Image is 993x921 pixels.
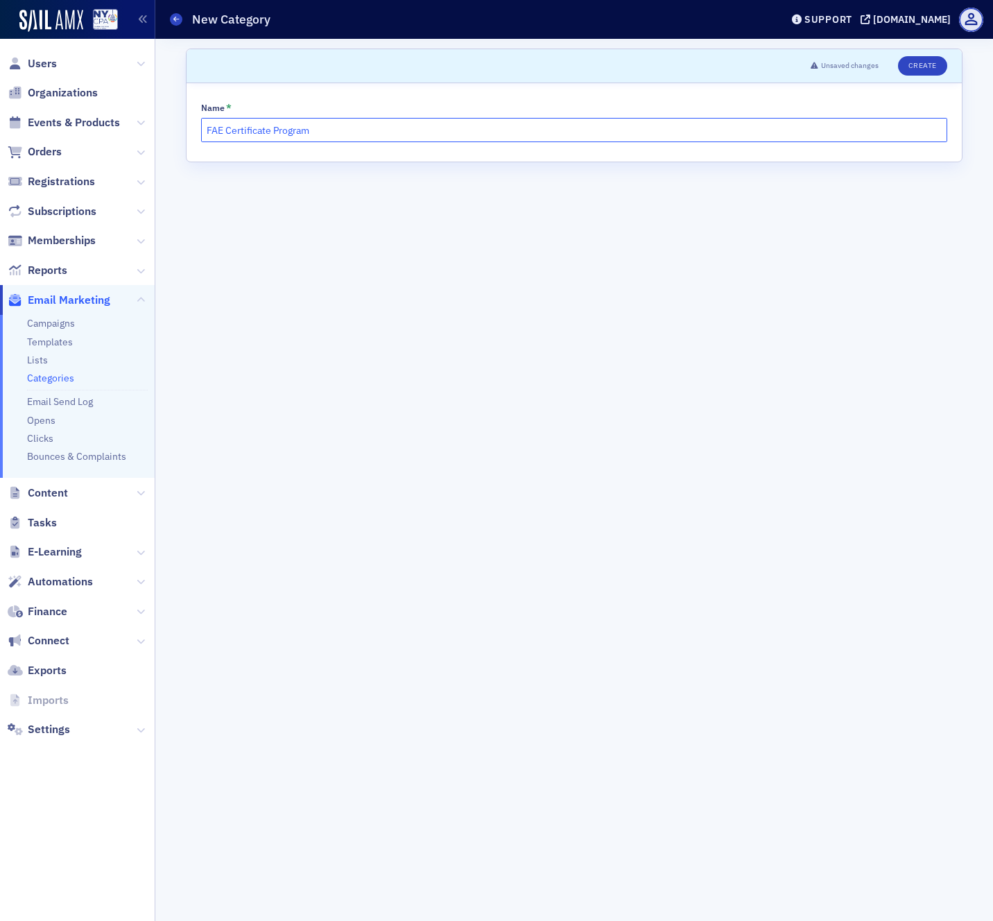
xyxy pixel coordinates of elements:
[27,432,53,445] a: Clicks
[192,11,270,28] h1: New Category
[27,354,48,366] a: Lists
[8,115,120,130] a: Events & Products
[28,204,96,219] span: Subscriptions
[28,233,96,248] span: Memberships
[8,604,67,619] a: Finance
[28,574,93,589] span: Automations
[8,722,70,737] a: Settings
[28,485,68,501] span: Content
[28,263,67,278] span: Reports
[8,56,57,71] a: Users
[8,263,67,278] a: Reports
[8,204,96,219] a: Subscriptions
[27,372,74,384] a: Categories
[8,663,67,678] a: Exports
[8,85,98,101] a: Organizations
[8,515,57,531] a: Tasks
[28,85,98,101] span: Organizations
[28,174,95,189] span: Registrations
[959,8,983,32] span: Profile
[28,633,69,648] span: Connect
[8,574,93,589] a: Automations
[28,515,57,531] span: Tasks
[28,663,67,678] span: Exports
[804,13,852,26] div: Support
[19,10,83,32] img: SailAMX
[873,13,951,26] div: [DOMAIN_NAME]
[28,544,82,560] span: E-Learning
[27,395,93,408] a: Email Send Log
[861,15,956,24] button: [DOMAIN_NAME]
[27,336,73,348] a: Templates
[28,293,110,308] span: Email Marketing
[27,450,126,463] a: Bounces & Complaints
[28,115,120,130] span: Events & Products
[8,485,68,501] a: Content
[8,633,69,648] a: Connect
[8,693,69,708] a: Imports
[8,233,96,248] a: Memberships
[28,56,57,71] span: Users
[898,56,947,76] button: Create
[8,174,95,189] a: Registrations
[27,317,75,329] a: Campaigns
[27,414,55,427] a: Opens
[28,604,67,619] span: Finance
[8,293,110,308] a: Email Marketing
[28,144,62,160] span: Orders
[28,693,69,708] span: Imports
[8,144,62,160] a: Orders
[8,544,82,560] a: E-Learning
[201,103,225,113] div: Name
[821,60,879,71] span: Unsaved changes
[226,103,232,112] abbr: This field is required
[93,9,118,31] img: SailAMX
[28,722,70,737] span: Settings
[83,9,118,33] a: View Homepage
